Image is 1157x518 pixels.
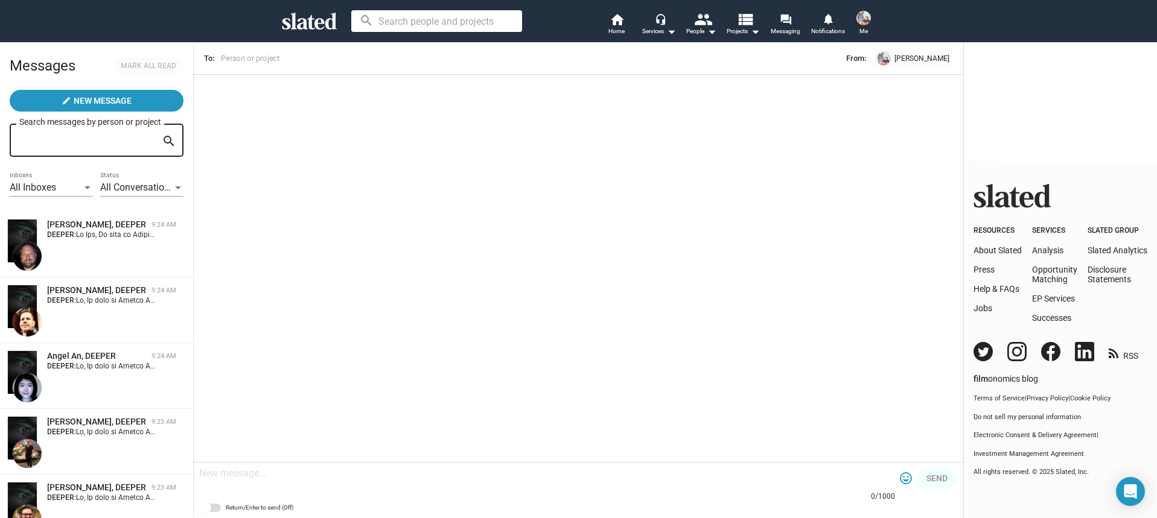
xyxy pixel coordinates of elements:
[771,24,800,39] span: Messaging
[765,12,807,39] a: Messaging
[8,220,37,262] img: DEEPER
[74,90,132,112] span: New Message
[10,51,75,80] h2: Messages
[100,182,174,193] span: All Conversations
[664,24,678,39] mat-icon: arrow_drop_down
[226,501,293,515] span: Return/Enter to send (Off)
[807,12,849,39] a: Notifications
[1070,394,1111,402] a: Cookie Policy
[846,52,866,65] span: From:
[680,12,722,39] button: People
[727,24,760,39] span: Projects
[974,431,1097,439] a: Electronic Consent & Delivery Agreement
[1088,226,1147,236] div: Slated Group
[1088,265,1131,284] a: DisclosureStatements
[917,467,957,489] button: Send
[1032,245,1063,255] a: Analysis
[856,11,871,25] img: Nathan Thomas
[121,60,176,72] span: Mark all read
[974,245,1022,255] a: About Slated
[162,132,176,151] mat-icon: search
[8,285,37,328] img: DEEPER
[13,242,42,271] img: Tim Baxter
[638,12,680,39] button: Services
[974,364,1038,385] a: filmonomics blog
[736,10,753,28] mat-icon: view_list
[151,484,176,491] time: 9:23 AM
[974,303,992,313] a: Jobs
[780,13,791,25] mat-icon: forum
[1116,477,1145,506] div: Open Intercom Messenger
[722,12,765,39] button: Projects
[686,24,716,39] div: People
[974,394,1025,402] a: Terms of Service
[13,308,42,336] img: Marcus Popescu
[1032,294,1075,303] a: EP Services
[974,450,1147,459] a: Investment Management Agreement
[351,10,522,32] input: Search people and projects
[1097,431,1098,439] span: |
[151,352,176,360] time: 9:24 AM
[1032,226,1077,236] div: Services
[47,416,147,428] div: Fernando Rojas, DEEPER
[47,482,147,493] div: Harry Grewal, DEEPER
[871,492,895,502] mat-hint: 0/1000
[47,428,76,436] strong: DEEPER:
[47,296,76,305] strong: DEEPER:
[47,350,147,362] div: Angel An, DEEPER
[47,230,76,239] strong: DEEPER:
[811,24,845,39] span: Notifications
[642,24,676,39] div: Services
[47,285,147,296] div: Marcus Popescu, DEEPER
[47,493,76,502] strong: DEEPER:
[974,413,1147,422] button: Do not sell my personal information
[10,90,183,112] button: New Message
[1088,245,1147,255] a: Slated Analytics
[1032,313,1071,323] a: Successes
[974,284,1019,294] a: Help & FAQs
[748,24,762,39] mat-icon: arrow_drop_down
[13,439,42,468] img: Fernando Rojas
[151,221,176,229] time: 9:24 AM
[8,417,37,460] img: DEEPER
[974,226,1022,236] div: Resources
[610,12,624,27] mat-icon: home
[1025,394,1027,402] span: |
[655,13,666,24] mat-icon: headset_mic
[10,182,56,193] span: All Inboxes
[219,52,563,65] input: Person or project
[204,54,214,63] span: To:
[877,52,890,65] img: undefined
[704,24,719,39] mat-icon: arrow_drop_down
[974,374,988,384] span: film
[47,219,147,230] div: Tim Baxter, DEEPER
[13,373,42,402] img: Angel An
[8,351,37,394] img: DEEPER
[1032,265,1077,284] a: OpportunityMatching
[151,418,176,426] time: 9:23 AM
[1068,394,1070,402] span: |
[894,52,949,65] span: [PERSON_NAME]
[849,8,878,40] button: Nathan ThomasMe
[608,24,625,39] span: Home
[62,96,71,106] mat-icon: create
[859,24,868,39] span: Me
[47,362,76,370] strong: DEEPER:
[822,13,833,24] mat-icon: notifications
[1027,394,1068,402] a: Privacy Policy
[1109,343,1138,362] a: RSS
[926,467,948,489] span: Send
[899,471,913,485] mat-icon: tag_faces
[693,10,711,28] mat-icon: people
[974,468,1147,477] p: All rights reserved. © 2025 Slated, Inc.
[151,286,176,294] time: 9:24 AM
[974,265,995,274] a: Press
[596,12,638,39] a: Home
[113,57,183,75] button: Mark all read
